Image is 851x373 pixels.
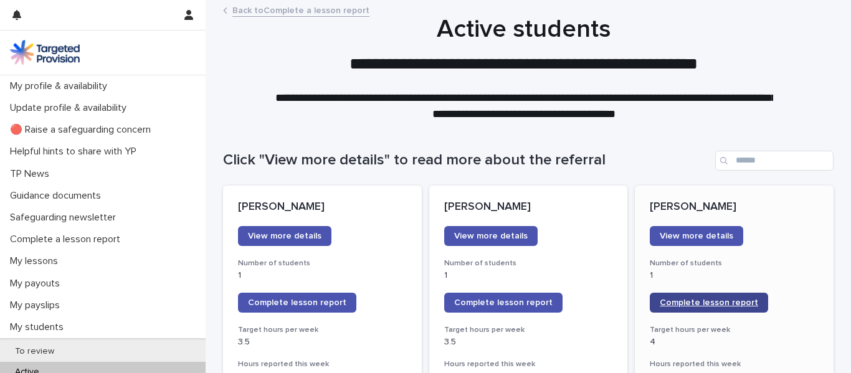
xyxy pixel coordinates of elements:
[444,325,613,335] h3: Target hours per week
[5,300,70,311] p: My payslips
[444,226,538,246] a: View more details
[248,298,346,307] span: Complete lesson report
[238,270,407,281] p: 1
[5,124,161,136] p: 🔴 Raise a safeguarding concern
[238,359,407,369] h3: Hours reported this week
[5,190,111,202] p: Guidance documents
[5,102,136,114] p: Update profile & availability
[650,359,819,369] h3: Hours reported this week
[238,226,331,246] a: View more details
[223,151,710,169] h1: Click "View more details" to read more about the referral
[10,40,80,65] img: M5nRWzHhSzIhMunXDL62
[454,298,553,307] span: Complete lesson report
[5,321,74,333] p: My students
[715,151,834,171] input: Search
[454,232,528,240] span: View more details
[444,359,613,369] h3: Hours reported this week
[650,337,819,347] p: 4
[650,258,819,268] h3: Number of students
[238,337,407,347] p: 3.5
[650,293,768,313] a: Complete lesson report
[660,298,758,307] span: Complete lesson report
[5,168,59,180] p: TP News
[5,80,117,92] p: My profile & availability
[444,258,613,268] h3: Number of students
[219,14,829,44] h1: Active students
[5,346,64,357] p: To review
[238,293,356,313] a: Complete lesson report
[232,2,369,17] a: Back toComplete a lesson report
[5,278,70,290] p: My payouts
[650,325,819,335] h3: Target hours per week
[248,232,321,240] span: View more details
[238,258,407,268] h3: Number of students
[444,270,613,281] p: 1
[238,201,407,214] p: [PERSON_NAME]
[5,146,146,158] p: Helpful hints to share with YP
[5,234,130,245] p: Complete a lesson report
[238,325,407,335] h3: Target hours per week
[650,270,819,281] p: 1
[650,226,743,246] a: View more details
[444,293,563,313] a: Complete lesson report
[5,255,68,267] p: My lessons
[444,337,613,347] p: 3.5
[5,212,126,224] p: Safeguarding newsletter
[660,232,733,240] span: View more details
[444,201,613,214] p: [PERSON_NAME]
[650,201,819,214] p: [PERSON_NAME]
